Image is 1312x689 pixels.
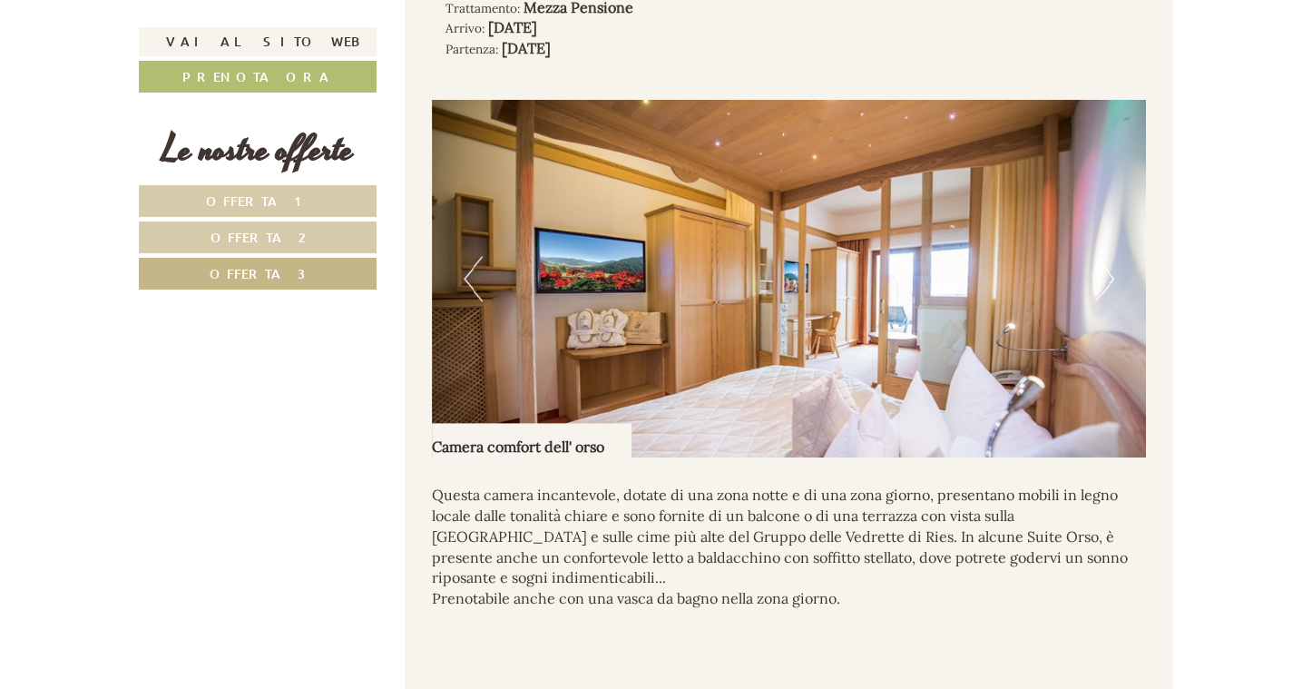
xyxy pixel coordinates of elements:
span: Offerta 2 [211,229,306,246]
a: Prenota ora [139,61,377,93]
button: Next [1095,256,1114,301]
b: [DATE] [488,18,537,36]
a: Vai al sito web [139,27,377,56]
p: Questa camera incantevole, dotate di una zona notte e di una zona giorno, presentano mobili in le... [432,485,1147,609]
div: Le nostre offerte [139,124,377,176]
small: Partenza: [445,41,498,57]
span: Offerta 1 [206,192,310,210]
img: image [432,100,1147,458]
div: Camera comfort dell' orso [432,423,632,458]
span: Offerta 3 [210,265,306,282]
button: Previous [464,256,483,301]
b: [DATE] [502,39,551,57]
small: Arrivo: [445,20,485,36]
